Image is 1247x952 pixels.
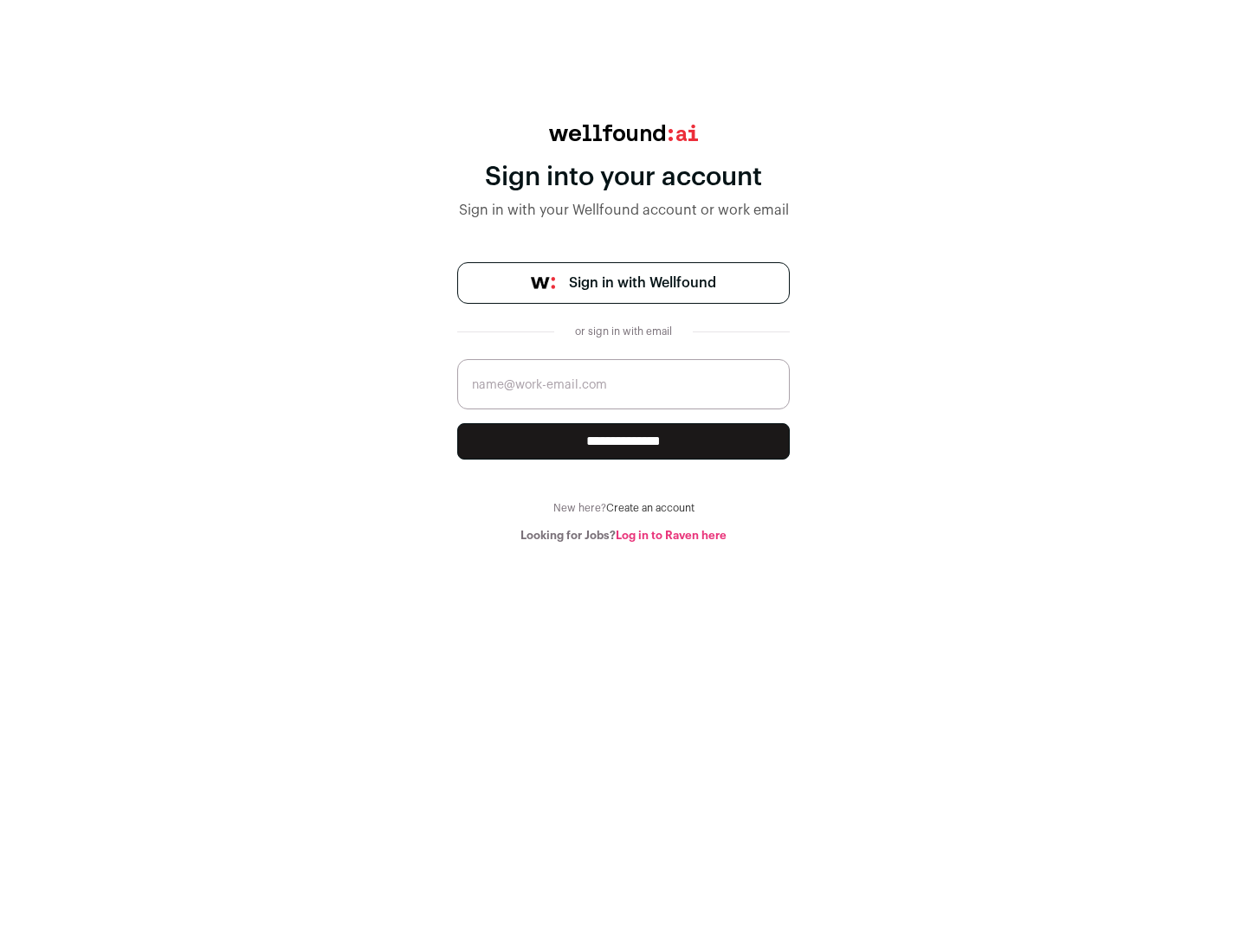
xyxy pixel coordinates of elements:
[531,277,555,289] img: wellfound-symbol-flush-black-fb3c872781a75f747ccb3a119075da62bfe97bd399995f84a933054e44a575c4.png
[457,501,790,515] div: New here?
[457,359,790,409] input: name@work-email.com
[568,325,679,338] div: or sign in with email
[457,262,790,304] a: Sign in with Wellfound
[457,529,790,543] div: Looking for Jobs?
[549,125,698,141] img: wellfound:ai
[457,162,790,193] div: Sign into your account
[606,503,695,513] a: Create an account
[457,200,790,221] div: Sign in with your Wellfound account or work email
[569,273,716,293] span: Sign in with Wellfound
[616,530,727,541] a: Log in to Raven here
